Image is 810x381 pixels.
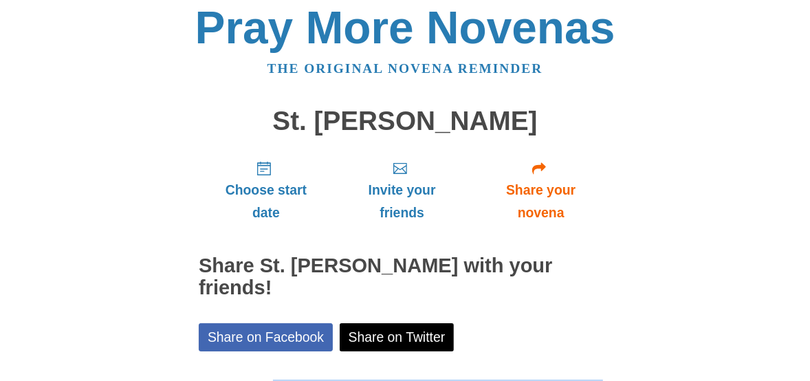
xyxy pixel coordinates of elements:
[333,149,470,231] a: Invite your friends
[199,149,333,231] a: Choose start date
[212,179,320,224] span: Choose start date
[347,179,457,224] span: Invite your friends
[195,2,615,53] a: Pray More Novenas
[340,323,455,351] a: Share on Twitter
[199,323,333,351] a: Share on Facebook
[470,149,611,231] a: Share your novena
[484,179,598,224] span: Share your novena
[199,107,611,136] h1: St. [PERSON_NAME]
[199,255,611,299] h2: Share St. [PERSON_NAME] with your friends!
[267,61,543,76] a: The original novena reminder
